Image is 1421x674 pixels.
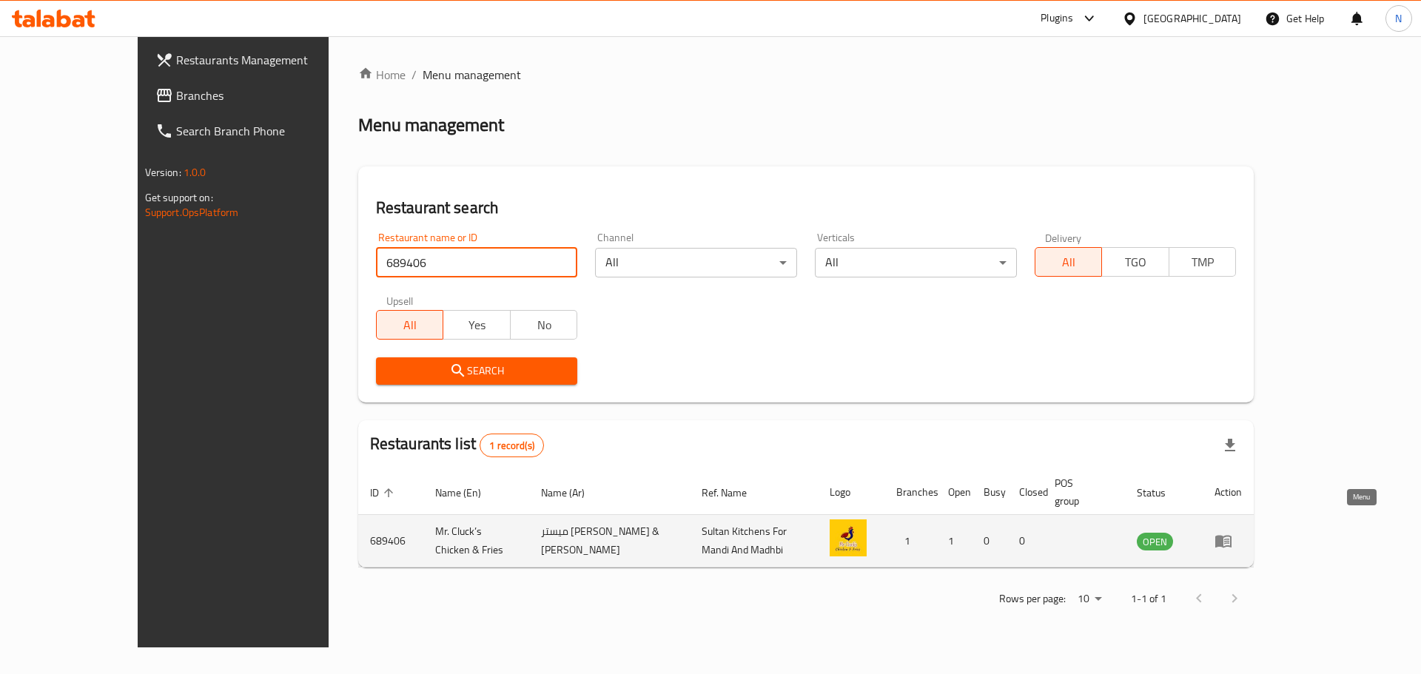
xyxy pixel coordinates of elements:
[529,515,691,567] td: ميستر [PERSON_NAME] & [PERSON_NAME]
[1203,470,1254,515] th: Action
[435,484,500,502] span: Name (En)
[1175,252,1231,273] span: TMP
[376,357,578,385] button: Search
[1137,533,1173,550] span: OPEN
[480,439,543,453] span: 1 record(s)
[144,113,375,149] a: Search Branch Phone
[370,433,544,457] h2: Restaurants list
[411,66,417,84] li: /
[423,66,521,84] span: Menu management
[1072,588,1107,610] div: Rows per page:
[145,203,239,222] a: Support.OpsPlatform
[690,515,818,567] td: Sultan Kitchens For Mandi And Madhbi
[999,590,1066,608] p: Rows per page:
[358,113,504,137] h2: Menu management
[1137,484,1185,502] span: Status
[443,310,511,340] button: Yes
[358,66,1254,84] nav: breadcrumb
[145,163,181,182] span: Version:
[972,470,1007,515] th: Busy
[176,51,363,69] span: Restaurants Management
[1045,232,1082,243] label: Delivery
[1007,470,1043,515] th: Closed
[144,42,375,78] a: Restaurants Management
[936,515,972,567] td: 1
[1007,515,1043,567] td: 0
[176,87,363,104] span: Branches
[388,362,566,380] span: Search
[376,197,1237,219] h2: Restaurant search
[480,434,544,457] div: Total records count
[1137,533,1173,550] div: OPEN
[884,515,936,567] td: 1
[1055,474,1107,510] span: POS group
[517,314,572,336] span: No
[358,515,423,567] td: 689406
[1041,10,1073,27] div: Plugins
[383,314,438,336] span: All
[1041,252,1097,273] span: All
[1212,428,1248,463] div: Export file
[358,470,1254,567] table: enhanced table
[1169,247,1237,277] button: TMP
[1108,252,1163,273] span: TGO
[176,122,363,140] span: Search Branch Phone
[972,515,1007,567] td: 0
[376,248,578,277] input: Search for restaurant name or ID..
[818,470,884,515] th: Logo
[145,188,213,207] span: Get support on:
[184,163,206,182] span: 1.0.0
[510,310,578,340] button: No
[1143,10,1241,27] div: [GEOGRAPHIC_DATA]
[541,484,604,502] span: Name (Ar)
[449,314,505,336] span: Yes
[702,484,766,502] span: Ref. Name
[1131,590,1166,608] p: 1-1 of 1
[386,295,414,306] label: Upsell
[595,248,797,277] div: All
[423,515,529,567] td: Mr. Cluck’s Chicken & Fries
[376,310,444,340] button: All
[1101,247,1169,277] button: TGO
[815,248,1017,277] div: All
[358,66,406,84] a: Home
[936,470,972,515] th: Open
[830,519,867,556] img: Mr. Cluck’s Chicken & Fries
[884,470,936,515] th: Branches
[1395,10,1402,27] span: N
[144,78,375,113] a: Branches
[370,484,398,502] span: ID
[1035,247,1103,277] button: All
